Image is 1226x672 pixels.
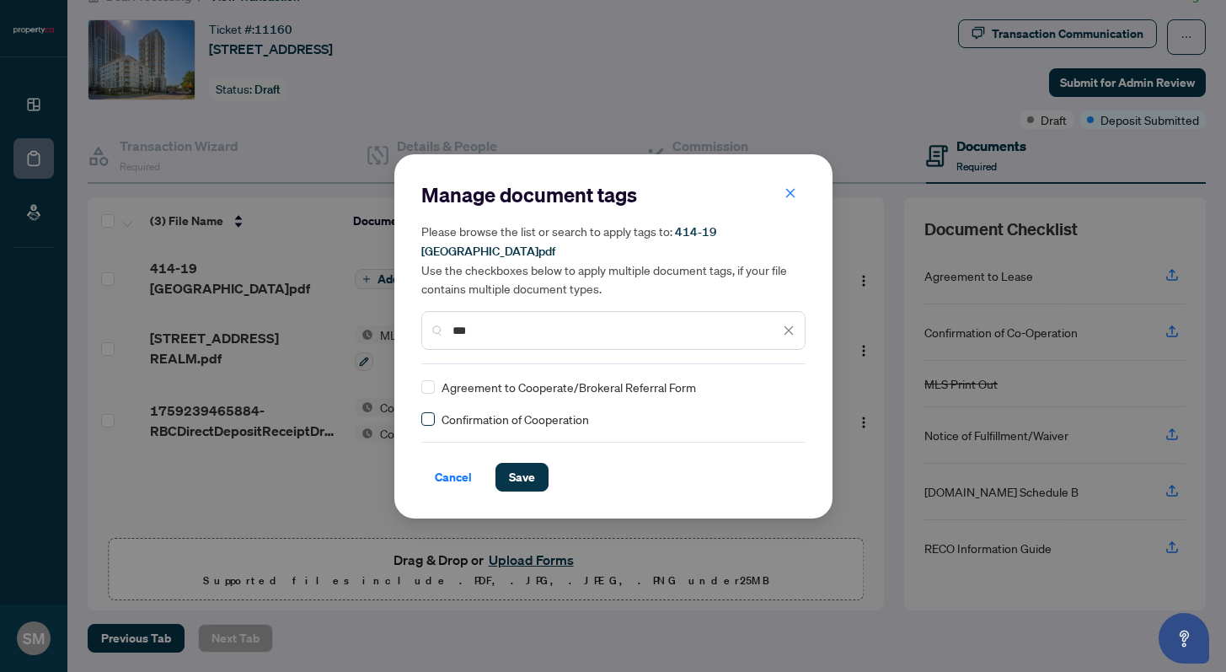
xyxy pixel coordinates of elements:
[1159,613,1209,664] button: Open asap
[784,187,796,199] span: close
[421,181,806,208] h2: Manage document tags
[442,410,589,428] span: Confirmation of Cooperation
[421,224,717,259] span: 414-19 [GEOGRAPHIC_DATA]pdf
[509,464,535,491] span: Save
[435,464,472,491] span: Cancel
[783,325,795,336] span: close
[421,222,806,298] h5: Please browse the list or search to apply tags to: Use the checkboxes below to apply multiple doc...
[495,463,549,492] button: Save
[442,378,696,396] span: Agreement to Cooperate/Brokeral Referral Form
[421,463,485,492] button: Cancel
